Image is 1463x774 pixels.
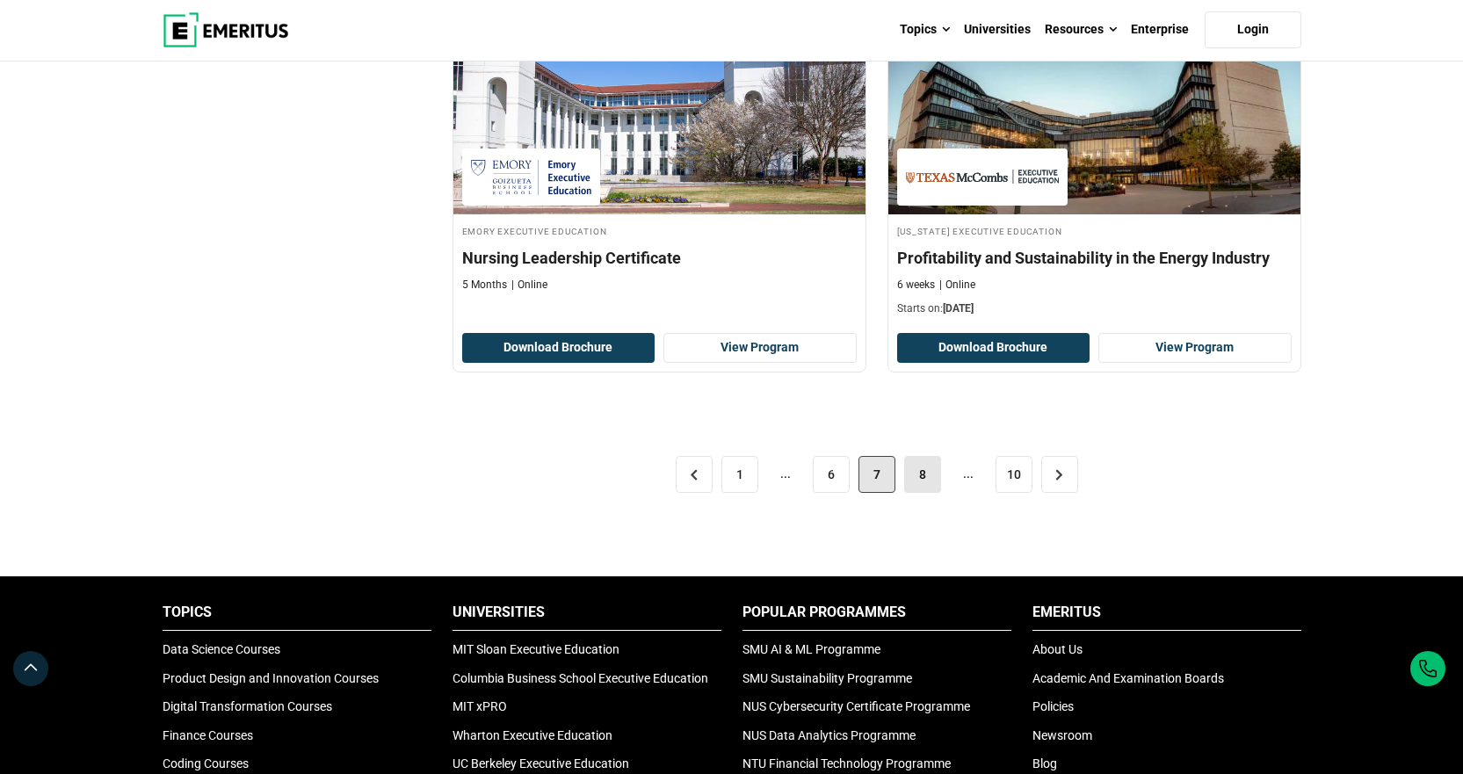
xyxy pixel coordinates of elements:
a: Sustainability Course by Texas Executive Education - April 8, 2026 Texas Executive Education [US_... [888,39,1300,325]
a: NUS Data Analytics Programme [742,728,916,742]
a: 1 [721,456,758,493]
a: Product Design and Innovation Courses [163,671,379,685]
span: ... [767,456,804,493]
a: Login [1205,11,1301,48]
img: Profitability and Sustainability in the Energy Industry | Online Sustainability Course [888,39,1300,214]
a: SMU Sustainability Programme [742,671,912,685]
p: Online [939,278,975,293]
a: < [676,456,713,493]
a: Newsroom [1032,728,1092,742]
a: Academic And Examination Boards [1032,671,1224,685]
p: 5 Months [462,278,507,293]
a: > [1041,456,1078,493]
a: 10 [996,456,1032,493]
img: Nursing Leadership Certificate | Online Healthcare Course [453,39,865,214]
span: ... [950,456,987,493]
a: MIT xPRO [453,699,507,713]
span: 7 [858,456,895,493]
h4: Profitability and Sustainability in the Energy Industry [897,247,1292,269]
a: Data Science Courses [163,642,280,656]
a: Blog [1032,756,1057,770]
p: 6 weeks [897,278,935,293]
a: MIT Sloan Executive Education [453,642,619,656]
a: View Program [1098,333,1292,363]
a: NTU Financial Technology Programme [742,756,951,770]
a: NUS Cybersecurity Certificate Programme [742,699,970,713]
a: Columbia Business School Executive Education [453,671,708,685]
a: View Program [663,333,857,363]
a: Policies [1032,699,1074,713]
a: UC Berkeley Executive Education [453,756,629,770]
h4: Nursing Leadership Certificate [462,247,857,269]
img: Emory Executive Education [471,157,591,197]
img: Texas Executive Education [906,157,1059,197]
h4: Emory Executive Education [462,223,857,238]
a: SMU AI & ML Programme [742,642,880,656]
button: Download Brochure [897,333,1090,363]
a: Digital Transformation Courses [163,699,332,713]
button: Download Brochure [462,333,655,363]
h4: [US_STATE] Executive Education [897,223,1292,238]
p: Starts on: [897,301,1292,316]
a: 6 [813,456,850,493]
a: 8 [904,456,941,493]
a: Finance Courses [163,728,253,742]
span: [DATE] [943,302,974,315]
a: About Us [1032,642,1083,656]
a: Wharton Executive Education [453,728,612,742]
a: Healthcare Course by Emory Executive Education - Emory Executive Education Emory Executive Educat... [453,39,865,301]
p: Online [511,278,547,293]
a: Coding Courses [163,756,249,770]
